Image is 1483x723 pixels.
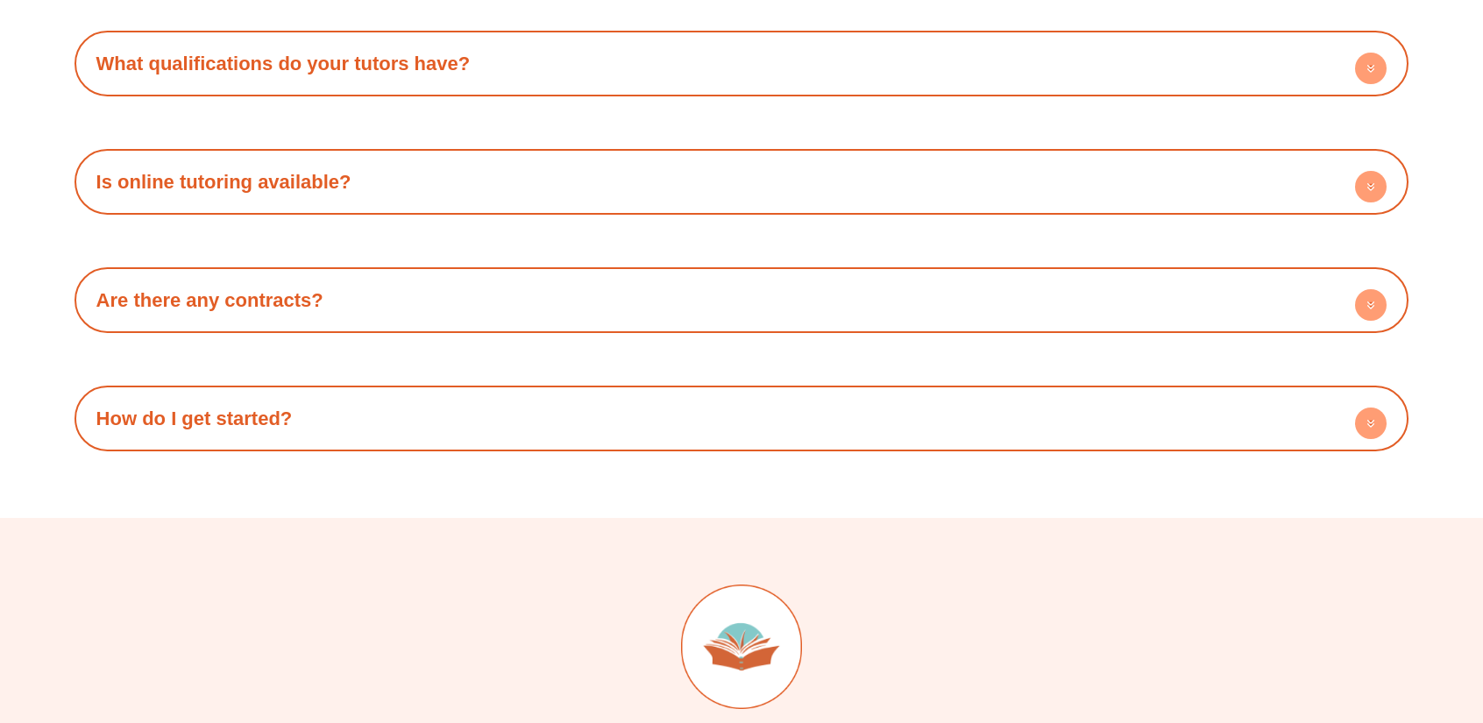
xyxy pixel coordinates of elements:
[83,394,1401,443] div: How do I get started?
[83,158,1401,206] div: Is online tutoring available?
[96,53,471,74] a: What qualifications do your tutors have?
[96,408,293,429] a: How do I get started?
[83,276,1401,324] div: Are there any contracts?
[83,39,1401,88] div: What qualifications do your tutors have?
[96,171,351,193] a: Is online tutoring available?
[1395,639,1483,723] iframe: Chat Widget
[96,289,323,311] a: Are there any contracts?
